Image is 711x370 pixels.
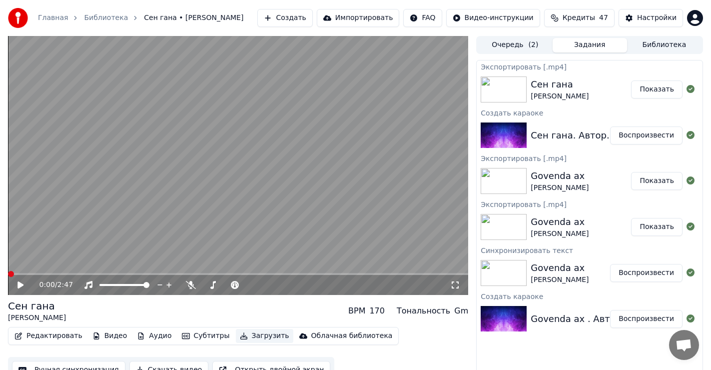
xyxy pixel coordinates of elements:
div: / [39,280,63,290]
div: Gm [454,305,468,317]
div: 170 [369,305,385,317]
div: Экспортировать [.mp4] [477,152,703,164]
button: Показать [631,172,683,190]
div: BPM [348,305,365,317]
span: 47 [599,13,608,23]
div: Govenda ax [531,215,589,229]
div: [PERSON_NAME] [531,229,589,239]
div: Создать караоке [477,106,703,118]
button: Показать [631,80,683,98]
button: Аудио [133,329,175,343]
button: Задания [553,38,627,52]
div: Синхронизировать текст [477,244,703,256]
div: Сен гана [531,77,589,91]
div: [PERSON_NAME] [531,275,589,285]
span: Кредиты [563,13,595,23]
span: Сен гана • [PERSON_NAME] [144,13,243,23]
a: Библиотека [84,13,128,23]
img: youka [8,8,28,28]
div: [PERSON_NAME] [531,91,589,101]
nav: breadcrumb [38,13,243,23]
div: Настройки [637,13,677,23]
div: Govenda ax [531,261,589,275]
button: Импортировать [317,9,400,27]
div: [PERSON_NAME] [8,313,66,323]
div: Экспортировать [.mp4] [477,198,703,210]
button: Показать [631,218,683,236]
span: 0:00 [39,280,55,290]
a: Главная [38,13,68,23]
button: FAQ [403,9,442,27]
button: Редактировать [10,329,86,343]
button: Видео [88,329,131,343]
button: Настройки [619,9,683,27]
button: Воспроизвести [610,310,683,328]
a: Открытый чат [669,330,699,360]
button: Субтитры [178,329,234,343]
button: Загрузить [236,329,293,343]
div: Тональность [397,305,450,317]
div: Сен гана [8,299,66,313]
button: Воспроизвести [610,126,683,144]
span: 2:47 [57,280,73,290]
div: Облачная библиотека [311,331,393,341]
div: Экспортировать [.mp4] [477,60,703,72]
div: [PERSON_NAME] [531,183,589,193]
span: ( 2 ) [529,40,539,50]
button: Видео-инструкции [446,9,540,27]
button: Создать [257,9,312,27]
div: Govenda ax [531,169,589,183]
button: Очередь [478,38,552,52]
button: Библиотека [627,38,702,52]
button: Воспроизвести [610,264,683,282]
div: Создать караоке [477,290,703,302]
button: Кредиты47 [544,9,615,27]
